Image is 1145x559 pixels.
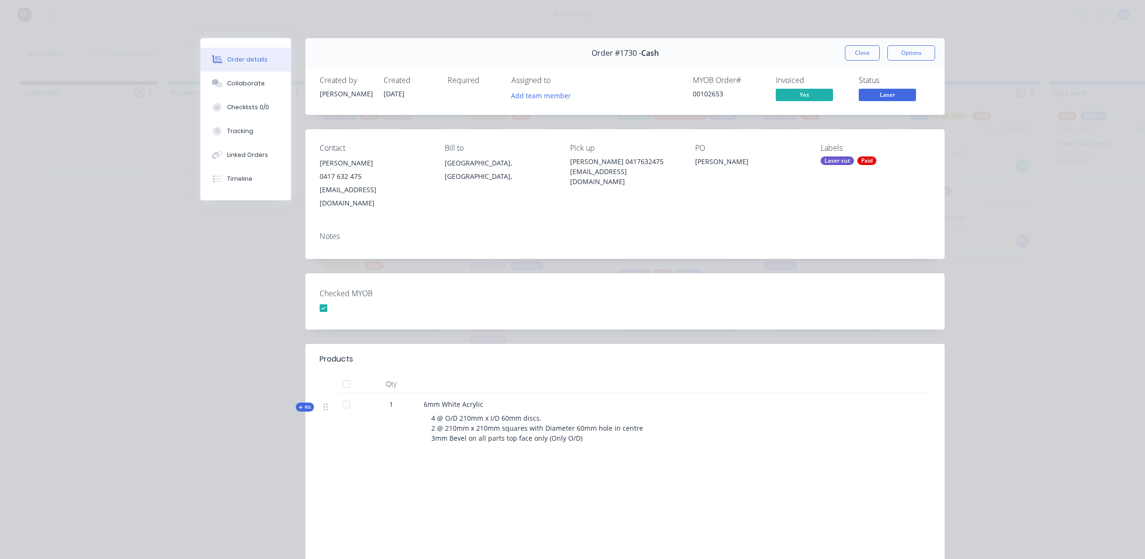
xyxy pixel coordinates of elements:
[445,144,554,153] div: Bill to
[859,89,916,101] span: Laser
[200,72,291,95] button: Collaborate
[227,175,252,183] div: Timeline
[592,49,641,58] span: Order #1730 -
[320,232,930,241] div: Notes
[296,403,314,412] button: Kit
[845,45,880,61] button: Close
[776,76,847,85] div: Invoiced
[821,156,854,165] div: Laser cut
[506,89,576,102] button: Add team member
[299,404,311,411] span: Kit
[570,144,680,153] div: Pick up
[320,89,372,99] div: [PERSON_NAME]
[776,89,833,101] span: Yes
[389,399,393,409] span: 1
[693,76,764,85] div: MYOB Order #
[511,76,607,85] div: Assigned to
[320,288,439,299] label: Checked MYOB
[320,144,429,153] div: Contact
[363,374,420,393] div: Qty
[887,45,935,61] button: Options
[695,144,805,153] div: PO
[431,414,643,443] span: 4 @ O/D 210mm x I/D 60mm discs. 2 @ 210mm x 210mm squares with Diameter 60mm hole in centre 3mm B...
[320,76,372,85] div: Created by
[424,400,483,409] span: 6mm White Acrylic
[448,76,500,85] div: Required
[200,119,291,143] button: Tracking
[227,79,265,88] div: Collaborate
[227,55,268,64] div: Order details
[511,89,576,102] button: Add team member
[320,353,353,365] div: Products
[320,156,429,170] div: [PERSON_NAME]
[320,170,429,183] div: 0417 632 475
[857,156,876,165] div: Paid
[320,156,429,210] div: [PERSON_NAME]0417 632 475[EMAIL_ADDRESS][DOMAIN_NAME]
[227,151,268,159] div: Linked Orders
[570,156,680,186] div: [PERSON_NAME] 0417632475 [EMAIL_ADDRESS][DOMAIN_NAME]
[641,49,659,58] span: Cash
[693,89,764,99] div: 00102653
[384,89,405,98] span: [DATE]
[200,48,291,72] button: Order details
[445,156,554,183] div: [GEOGRAPHIC_DATA], [GEOGRAPHIC_DATA],
[200,167,291,191] button: Timeline
[200,95,291,119] button: Checklists 0/0
[200,143,291,167] button: Linked Orders
[445,156,554,187] div: [GEOGRAPHIC_DATA], [GEOGRAPHIC_DATA],
[695,156,805,170] div: [PERSON_NAME]
[859,76,930,85] div: Status
[859,89,916,103] button: Laser
[227,127,253,135] div: Tracking
[320,183,429,210] div: [EMAIL_ADDRESS][DOMAIN_NAME]
[821,144,930,153] div: Labels
[227,103,269,112] div: Checklists 0/0
[384,76,436,85] div: Created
